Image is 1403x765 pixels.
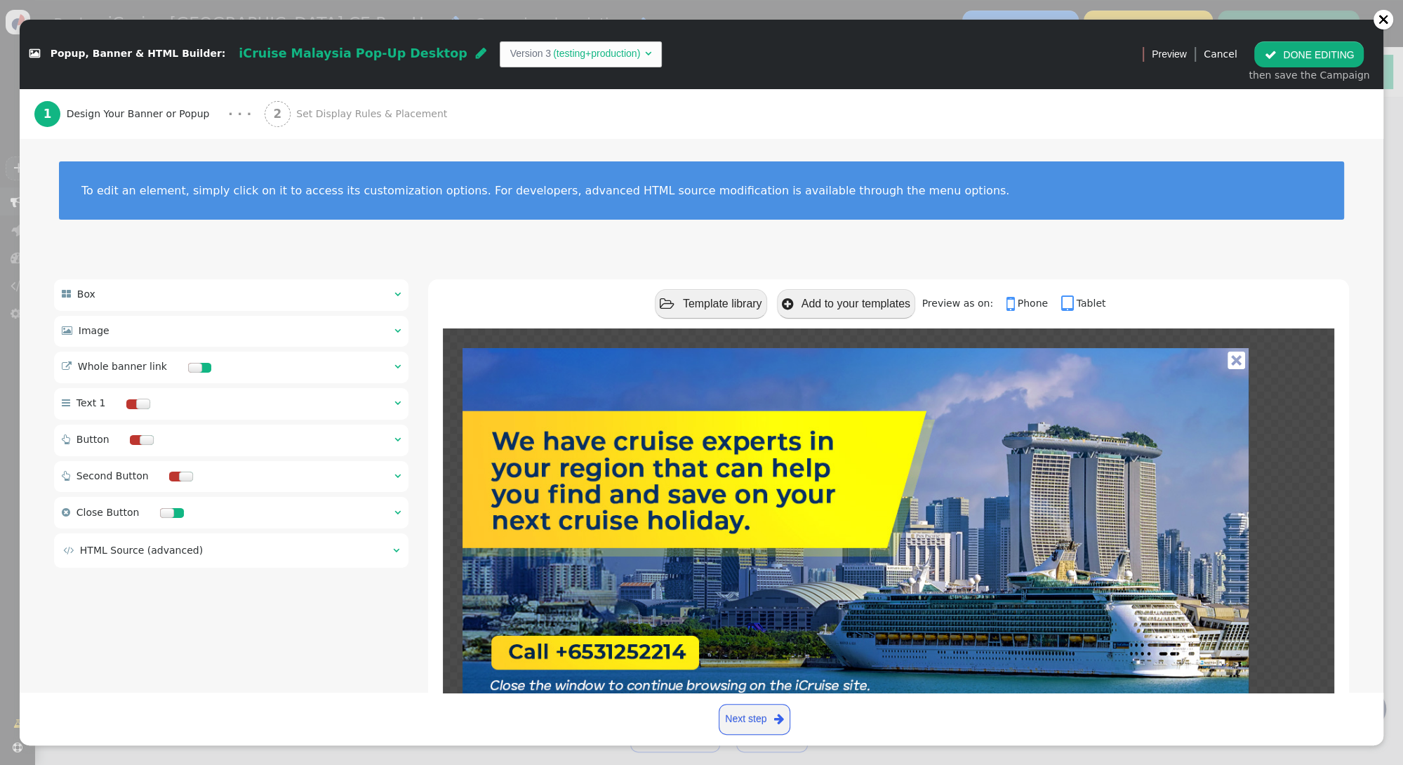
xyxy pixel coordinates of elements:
b: 2 [273,107,281,121]
span:  [63,545,74,555]
span:  [394,289,401,299]
span:  [645,48,651,58]
span:  [394,507,401,517]
span:  [782,298,793,311]
span: HTML Source (advanced) [80,545,203,556]
span: iCruise Malaysia Pop-Up Desktop [239,46,467,60]
div: · · · [228,105,251,124]
button: Template library [655,289,767,318]
span:  [394,471,401,481]
span: Whole banner link [78,361,167,372]
span:  [476,47,486,60]
span:  [62,434,70,444]
span:  [62,289,71,299]
span:  [62,361,72,371]
span:  [394,361,401,371]
span: Design Your Banner or Popup [67,107,215,121]
span:  [1006,294,1017,314]
span: Text 1 [77,397,106,408]
span: Set Display Rules & Placement [296,107,453,121]
span: Close Button [77,507,139,518]
a: Next step [719,704,790,735]
a: Preview [1152,41,1187,67]
td: (testing+production) [551,46,642,61]
div: To edit an element, simply click on it to access its customization options. For developers, advan... [81,184,1322,197]
a: Phone [1006,298,1058,309]
span:  [394,398,401,408]
span:  [1060,294,1076,314]
div: then save the Campaign [1249,68,1369,83]
button: Add to your templates [777,289,915,318]
td: Version 3 [510,46,551,61]
span:  [394,434,401,444]
span: Preview [1152,47,1187,62]
a: Cancel [1204,48,1237,60]
span:  [62,471,70,481]
a: 1 Design Your Banner or Popup · · · [34,89,265,139]
span:  [660,298,674,311]
span:  [393,545,399,555]
b: 1 [44,107,52,121]
span:  [62,326,72,335]
a: Tablet [1060,298,1105,309]
button: DONE EDITING [1254,41,1364,67]
span:  [29,49,40,59]
span:  [62,398,70,408]
span: Second Button [77,470,149,481]
span:  [773,710,783,728]
span:  [62,507,70,517]
span: Preview as on: [922,298,1003,309]
span: Button [77,434,109,445]
span: Popup, Banner & HTML Builder: [51,48,226,60]
span: Image [79,325,109,336]
span:  [1264,49,1276,60]
a: 2 Set Display Rules & Placement [265,89,479,139]
span: Box [77,288,95,300]
span:  [394,326,401,335]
